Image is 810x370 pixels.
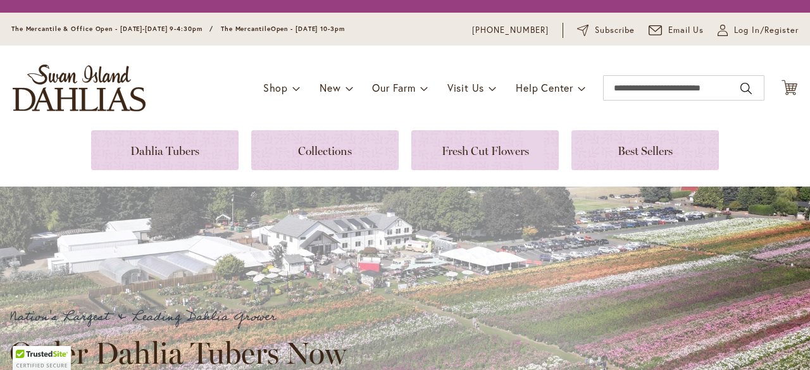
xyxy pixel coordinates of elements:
[649,24,704,37] a: Email Us
[263,81,288,94] span: Shop
[516,81,573,94] span: Help Center
[577,24,635,37] a: Subscribe
[13,65,146,111] a: store logo
[595,24,635,37] span: Subscribe
[740,78,752,99] button: Search
[11,25,271,33] span: The Mercantile & Office Open - [DATE]-[DATE] 9-4:30pm / The Mercantile
[447,81,484,94] span: Visit Us
[320,81,340,94] span: New
[472,24,549,37] a: [PHONE_NUMBER]
[734,24,799,37] span: Log In/Register
[668,24,704,37] span: Email Us
[9,307,358,328] p: Nation's Largest & Leading Dahlia Grower
[13,346,71,370] div: TrustedSite Certified
[271,25,345,33] span: Open - [DATE] 10-3pm
[718,24,799,37] a: Log In/Register
[372,81,415,94] span: Our Farm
